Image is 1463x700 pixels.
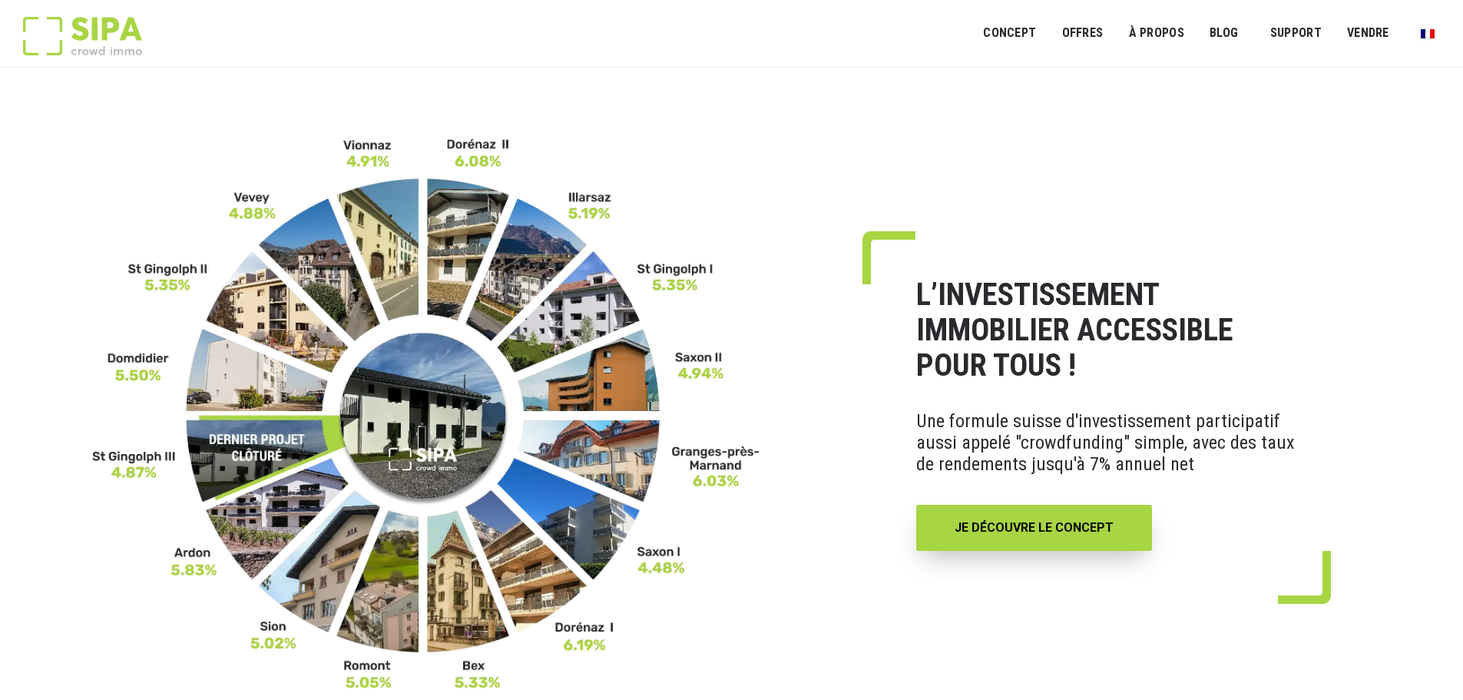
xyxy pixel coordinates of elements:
[1118,16,1194,51] a: À PROPOS
[92,137,760,691] img: FR-_3__11zon
[983,14,1440,52] nav: Menu principal
[916,505,1152,551] a: JE DÉCOUVRE LE CONCEPT
[916,277,1297,383] h1: L’INVESTISSEMENT IMMOBILIER ACCESSIBLE POUR TOUS !
[1337,16,1399,51] a: VENDRE
[1411,18,1445,48] a: Passer à
[1051,16,1113,51] a: OFFRES
[916,399,1297,486] p: Une formule suisse d'investissement participatif aussi appelé "crowdfunding" simple, avec des tau...
[1200,16,1249,51] a: Blog
[1260,16,1332,51] a: SUPPORT
[1421,29,1435,38] img: Français
[973,16,1046,51] a: Concept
